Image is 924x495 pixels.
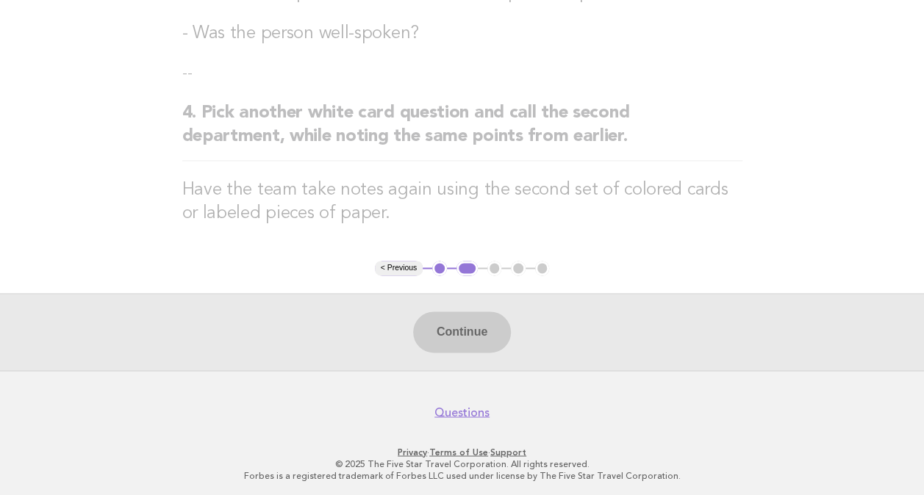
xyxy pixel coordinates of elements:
[21,469,903,481] p: Forbes is a registered trademark of Forbes LLC used under license by The Five Star Travel Corpora...
[182,101,742,161] h2: 4. Pick another white card question and call the second department, while noting the same points ...
[21,446,903,458] p: · ·
[182,178,742,225] h3: Have the team take notes again using the second set of colored cards or labeled pieces of paper.
[434,405,490,419] a: Questions
[182,63,742,84] p: --
[21,458,903,469] p: © 2025 The Five Star Travel Corporation. All rights reserved.
[429,447,488,457] a: Terms of Use
[490,447,526,457] a: Support
[398,447,427,457] a: Privacy
[182,22,742,46] h3: - Was the person well-spoken?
